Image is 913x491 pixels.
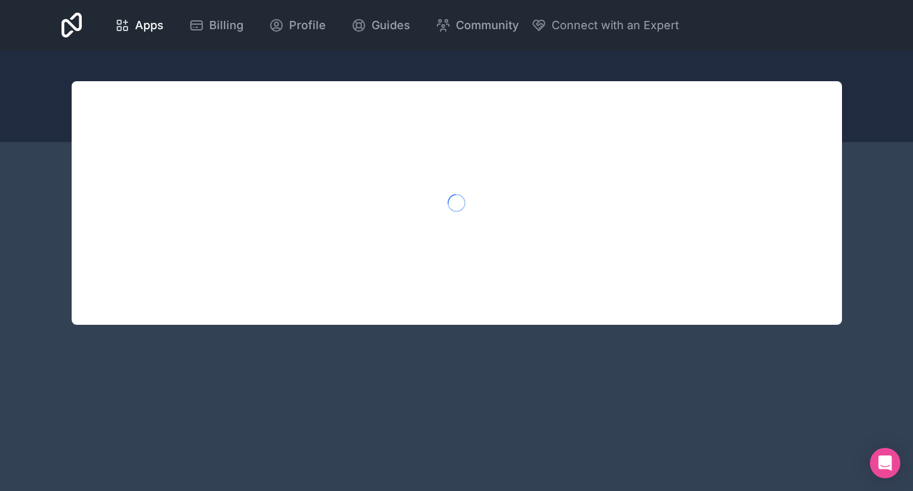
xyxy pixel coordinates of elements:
[372,16,410,34] span: Guides
[259,11,336,39] a: Profile
[552,16,679,34] span: Connect with an Expert
[105,11,174,39] a: Apps
[179,11,254,39] a: Billing
[531,16,679,34] button: Connect with an Expert
[870,448,900,478] div: Open Intercom Messenger
[456,16,519,34] span: Community
[135,16,164,34] span: Apps
[341,11,420,39] a: Guides
[289,16,326,34] span: Profile
[425,11,529,39] a: Community
[209,16,243,34] span: Billing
